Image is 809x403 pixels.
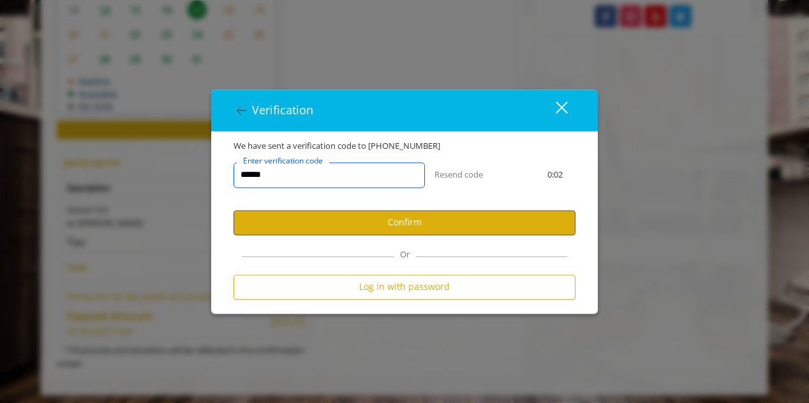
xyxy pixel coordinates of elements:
[224,139,585,153] div: We have sent a verification code to [PHONE_NUMBER]
[234,162,425,188] input: verificationCodeText
[252,102,313,118] span: Verification
[434,168,483,181] button: Resend code
[234,275,575,300] button: Log in with password
[237,155,329,167] label: Enter verification code
[394,248,416,260] span: Or
[541,101,567,120] div: close dialog
[532,97,575,123] button: close dialog
[525,168,585,181] div: 0:02
[234,210,575,235] button: Confirm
